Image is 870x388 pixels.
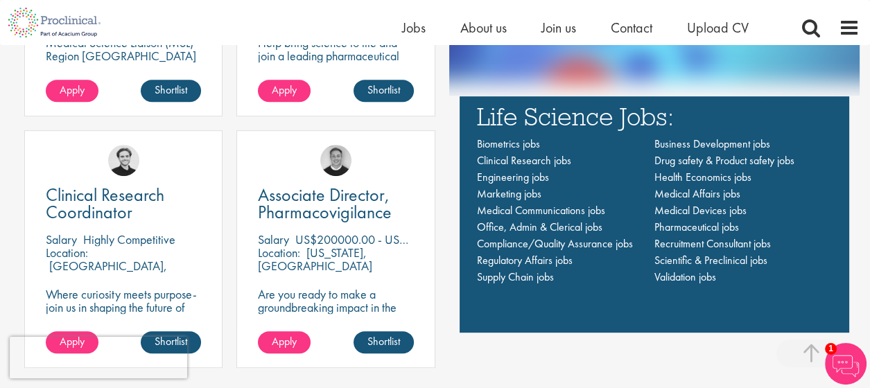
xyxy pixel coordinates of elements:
a: Shortlist [354,80,414,102]
a: Supply Chain jobs [477,270,554,284]
a: Shortlist [354,331,414,353]
a: Office, Admin & Clerical jobs [477,220,602,234]
a: Engineering jobs [477,170,549,184]
a: Clinical Research jobs [477,153,571,168]
span: Apply [60,82,85,97]
span: Apply [60,334,85,349]
a: Health Economics jobs [654,170,751,184]
a: Apply [258,331,311,353]
a: Apply [46,80,98,102]
a: Regulatory Affairs jobs [477,253,573,267]
p: [GEOGRAPHIC_DATA], [GEOGRAPHIC_DATA] [46,258,167,287]
a: Business Development jobs [654,136,770,151]
a: Upload CV [687,19,749,37]
a: Apply [258,80,311,102]
a: Validation jobs [654,270,716,284]
span: Associate Director, Pharmacovigilance [258,183,392,224]
a: Medical Devices jobs [654,203,747,218]
nav: Main navigation [477,136,833,285]
a: Scientific & Preclinical jobs [654,253,767,267]
a: Medical Affairs jobs [654,186,740,201]
p: Highly Competitive [83,231,175,247]
img: Chatbot [825,343,867,385]
span: Clinical Research Coordinator [46,183,164,224]
span: 1 [825,343,837,355]
a: About us [460,19,507,37]
a: Apply [46,331,98,353]
p: [US_STATE], [GEOGRAPHIC_DATA] [258,245,372,274]
img: Nico Kohlwes [108,145,139,176]
a: Drug safety & Product safety jobs [654,153,794,168]
a: Join us [541,19,576,37]
a: Pharmaceutical jobs [654,220,739,234]
span: Salary [258,231,289,247]
p: Are you ready to make a groundbreaking impact in the world of biotechnology? Join a growing compa... [258,288,413,367]
a: Associate Director, Pharmacovigilance [258,186,413,221]
a: Shortlist [141,80,201,102]
span: Salary [46,231,77,247]
span: Location: [258,245,300,261]
a: Jobs [402,19,426,37]
a: Shortlist [141,331,201,353]
p: Medical Science Liaison (MSL) - Region [GEOGRAPHIC_DATA] [46,36,201,62]
a: Recruitment Consultant jobs [654,236,771,251]
span: Location: [46,245,88,261]
p: US$200000.00 - US$250000.00 per annum [295,231,516,247]
a: Compliance/Quality Assurance jobs [477,236,633,251]
a: Clinical Research Coordinator [46,186,201,221]
span: Apply [272,82,297,97]
a: Biometrics jobs [477,136,540,151]
a: Medical Communications jobs [477,203,605,218]
span: Apply [272,334,297,349]
a: Contact [611,19,652,37]
h3: Life Science Jobs: [477,103,833,129]
p: Where curiosity meets purpose-join us in shaping the future of science. [46,288,201,327]
iframe: reCAPTCHA [10,337,187,378]
img: Bo Forsen [320,145,351,176]
a: Marketing jobs [477,186,541,201]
